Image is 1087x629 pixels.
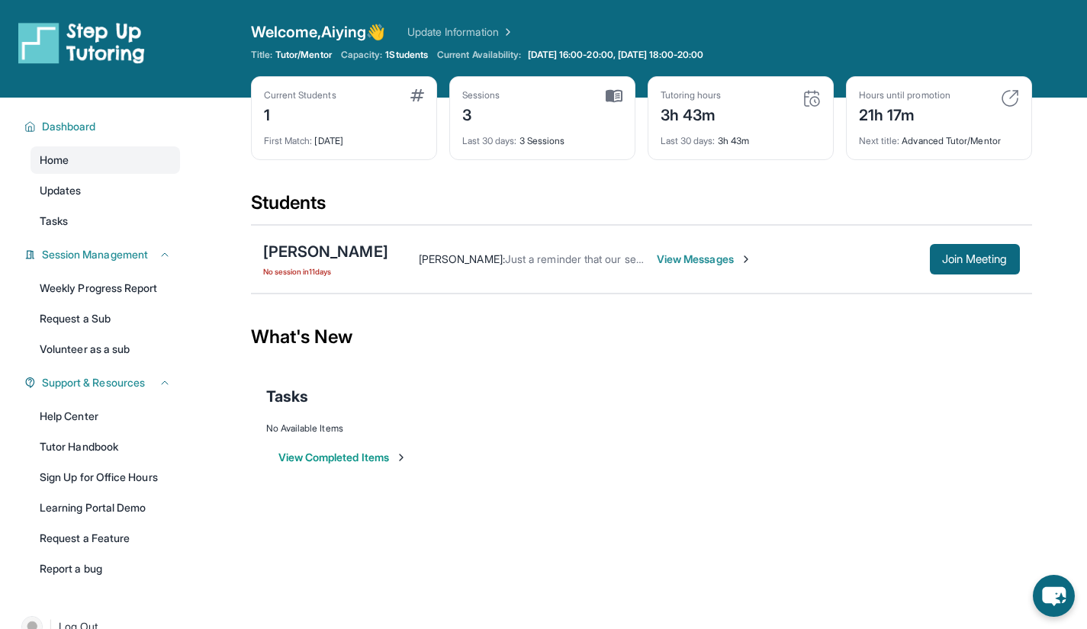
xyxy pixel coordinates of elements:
span: Last 30 days : [661,135,716,146]
button: View Completed Items [278,450,407,465]
div: 3 [462,101,500,126]
a: [DATE] 16:00-20:00, [DATE] 18:00-20:00 [525,49,707,61]
span: Dashboard [42,119,96,134]
span: [PERSON_NAME] : [419,252,505,265]
div: 3h 43m [661,126,821,147]
span: No session in 11 days [263,265,388,278]
span: Home [40,152,69,168]
img: card [802,89,821,108]
span: Session Management [42,247,148,262]
button: Join Meeting [930,244,1020,274]
span: Current Availability: [437,49,521,61]
a: Learning Portal Demo [31,494,180,521]
span: Title: [251,49,272,61]
span: Tasks [266,386,308,407]
div: Sessions [462,89,500,101]
a: Request a Sub [31,305,180,332]
a: Request a Feature [31,525,180,552]
span: 1 Students [385,49,428,61]
a: Sign Up for Office Hours [31,464,180,491]
img: card [606,89,622,103]
button: Support & Resources [36,375,171,390]
img: Chevron Right [499,24,514,40]
span: Support & Resources [42,375,145,390]
div: 21h 17m [859,101,950,126]
div: [PERSON_NAME] [263,241,388,262]
div: [DATE] [264,126,424,147]
div: Hours until promotion [859,89,950,101]
a: Updates [31,177,180,204]
div: Students [251,191,1032,224]
a: Report a bug [31,555,180,582]
div: 3 Sessions [462,126,622,147]
span: Capacity: [341,49,383,61]
span: First Match : [264,135,313,146]
div: Current Students [264,89,336,101]
a: Volunteer as a sub [31,335,180,363]
img: card [1001,89,1019,108]
span: Next title : [859,135,900,146]
span: Last 30 days : [462,135,517,146]
div: What's New [251,303,1032,371]
img: logo [18,21,145,64]
span: Welcome, Aiying 👋 [251,21,386,43]
a: Weekly Progress Report [31,274,180,302]
a: Update Information [407,24,514,40]
span: View Messages [657,252,752,267]
div: Advanced Tutor/Mentor [859,126,1019,147]
span: Tasks [40,213,68,229]
div: 1 [264,101,336,126]
button: Session Management [36,247,171,262]
a: Help Center [31,403,180,430]
img: card [410,89,424,101]
span: [DATE] 16:00-20:00, [DATE] 18:00-20:00 [528,49,704,61]
div: Tutoring hours [661,89,722,101]
div: 3h 43m [661,101,722,126]
a: Home [31,146,180,174]
div: No Available Items [266,422,1017,435]
img: Chevron-Right [740,253,752,265]
span: Just a reminder that our session will start in 5 minutes at 6:00 PM. [505,252,825,265]
span: Updates [40,183,82,198]
button: chat-button [1033,575,1075,617]
button: Dashboard [36,119,171,134]
span: Join Meeting [942,255,1008,264]
a: Tutor Handbook [31,433,180,461]
span: Tutor/Mentor [275,49,332,61]
a: Tasks [31,207,180,235]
